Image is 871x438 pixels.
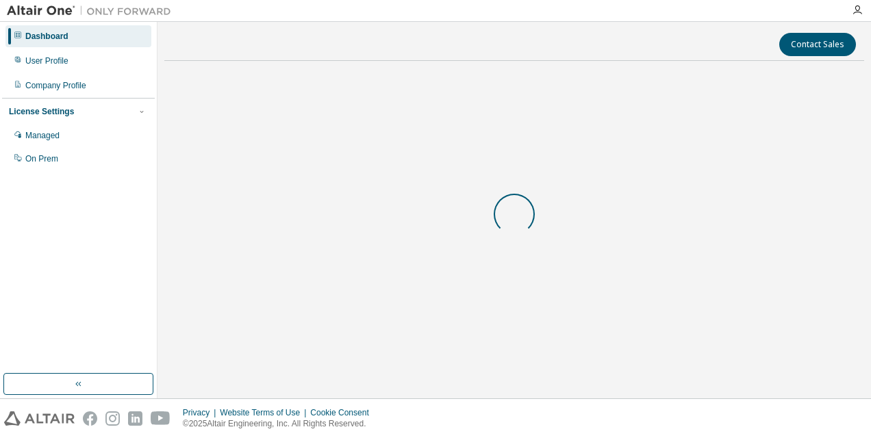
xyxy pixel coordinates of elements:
[25,130,60,141] div: Managed
[25,153,58,164] div: On Prem
[83,411,97,426] img: facebook.svg
[220,407,310,418] div: Website Terms of Use
[128,411,142,426] img: linkedin.svg
[4,411,75,426] img: altair_logo.svg
[779,33,856,56] button: Contact Sales
[25,80,86,91] div: Company Profile
[310,407,377,418] div: Cookie Consent
[25,55,68,66] div: User Profile
[183,407,220,418] div: Privacy
[25,31,68,42] div: Dashboard
[183,418,377,430] p: © 2025 Altair Engineering, Inc. All Rights Reserved.
[9,106,74,117] div: License Settings
[105,411,120,426] img: instagram.svg
[7,4,178,18] img: Altair One
[151,411,171,426] img: youtube.svg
